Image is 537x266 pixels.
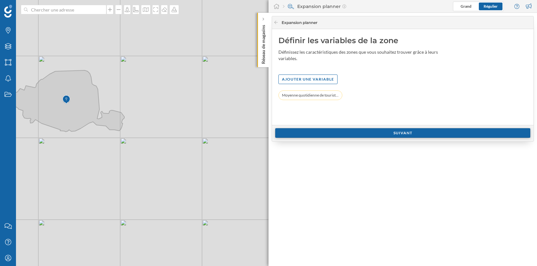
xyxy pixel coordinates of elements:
img: Logo Geoblink [4,5,12,18]
span: Régulier [484,4,498,9]
span: Expansion planner [282,20,317,26]
div: Définir les variables de la zone [278,35,527,46]
span: Grand [461,4,471,9]
img: Marker [62,93,70,106]
p: Réseau de magasins [260,22,267,64]
div: Définissez les caractéristiques des zones que vous souhaitez trouver grâce à leurs variables. [278,49,445,62]
span: Support [13,4,36,10]
img: search-areas.svg [288,3,294,10]
span: Moyenne quotidienne de touristes internationaux de [GEOGRAPHIC_DATA], [GEOGRAPHIC_DATA], [GEOGRAP... [282,92,339,98]
div: Expansion planner [283,3,346,10]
